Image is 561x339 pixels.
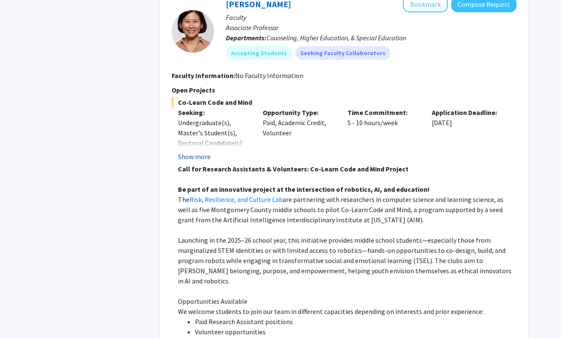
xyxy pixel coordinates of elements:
a: Risk, Resilience, and Culture Lab [189,195,283,204]
span: No Faculty Information [235,71,303,80]
p: Open Projects [172,85,517,95]
p: Associate Professor [226,22,517,33]
span: We welcome students to join our team in different capacities depending on interests and prior exp... [178,307,483,316]
p: Application Deadline: [432,107,504,118]
strong: Call for Research Assistants & Volunteers: Co-Learn Code and Mind Project [178,165,408,173]
div: [DATE] [425,107,510,162]
button: Show more [178,151,211,162]
iframe: Chat [6,301,36,333]
span: Launching in the 2025–26 school year, this initiative provides middle school students—especially ... [178,236,511,285]
span: The [178,195,189,204]
p: Faculty [226,12,517,22]
span: Co-Learn Code and Mind [172,97,517,107]
li: Paid Research Assistant positions [195,317,517,327]
span: Opportunities Available [178,297,247,305]
div: Paid, Academic Credit, Volunteer [256,107,341,162]
div: Undergraduate(s), Master's Student(s), Doctoral Candidate(s) (PhD, MD, DMD, PharmD, etc.) [178,118,250,168]
mat-chip: Accepting Students [226,46,292,60]
span: Counseling, Higher Education, & Special Education [267,34,406,42]
mat-chip: Seeking Faculty Collaborators [295,46,391,60]
b: Faculty Information: [172,71,235,80]
p: Opportunity Type: [263,107,335,118]
strong: Be part of an innovative project at the intersection of robotics, AI, and education! [178,185,430,193]
span: are partnering with researchers in computer science and learning science, as well as five Montgom... [178,195,503,224]
b: Departments: [226,34,267,42]
p: Seeking: [178,107,250,118]
p: Time Commitment: [347,107,419,118]
div: 5 - 10 hours/week [341,107,426,162]
li: Volunteer opportunities [195,327,517,337]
